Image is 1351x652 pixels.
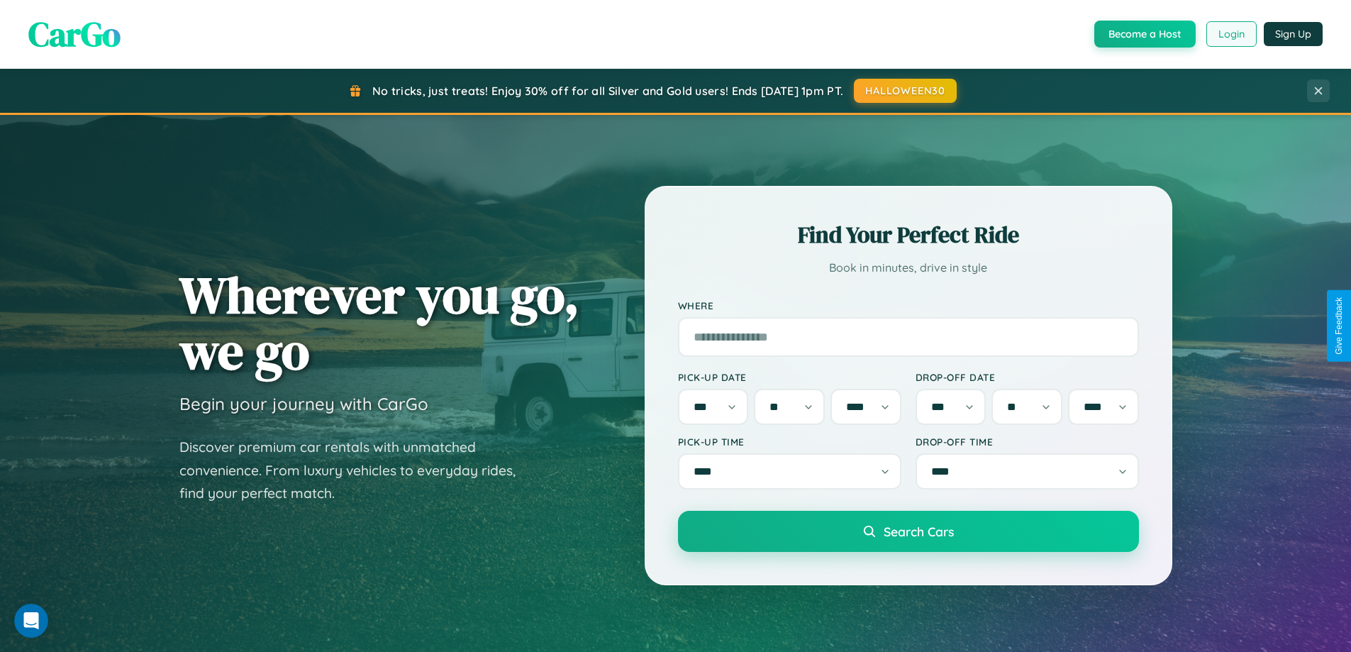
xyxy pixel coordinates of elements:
[678,371,901,383] label: Pick-up Date
[916,436,1139,448] label: Drop-off Time
[1206,21,1257,47] button: Login
[884,524,954,539] span: Search Cars
[678,299,1139,311] label: Where
[179,267,579,379] h1: Wherever you go, we go
[372,84,843,98] span: No tricks, just treats! Enjoy 30% off for all Silver and Gold users! Ends [DATE] 1pm PT.
[916,371,1139,383] label: Drop-off Date
[28,11,121,57] span: CarGo
[678,436,901,448] label: Pick-up Time
[854,79,957,103] button: HALLOWEEN30
[179,436,534,505] p: Discover premium car rentals with unmatched convenience. From luxury vehicles to everyday rides, ...
[1334,297,1344,355] div: Give Feedback
[1094,21,1196,48] button: Become a Host
[678,511,1139,552] button: Search Cars
[678,219,1139,250] h2: Find Your Perfect Ride
[678,258,1139,278] p: Book in minutes, drive in style
[1264,22,1323,46] button: Sign Up
[14,604,48,638] iframe: Intercom live chat
[179,393,428,414] h3: Begin your journey with CarGo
